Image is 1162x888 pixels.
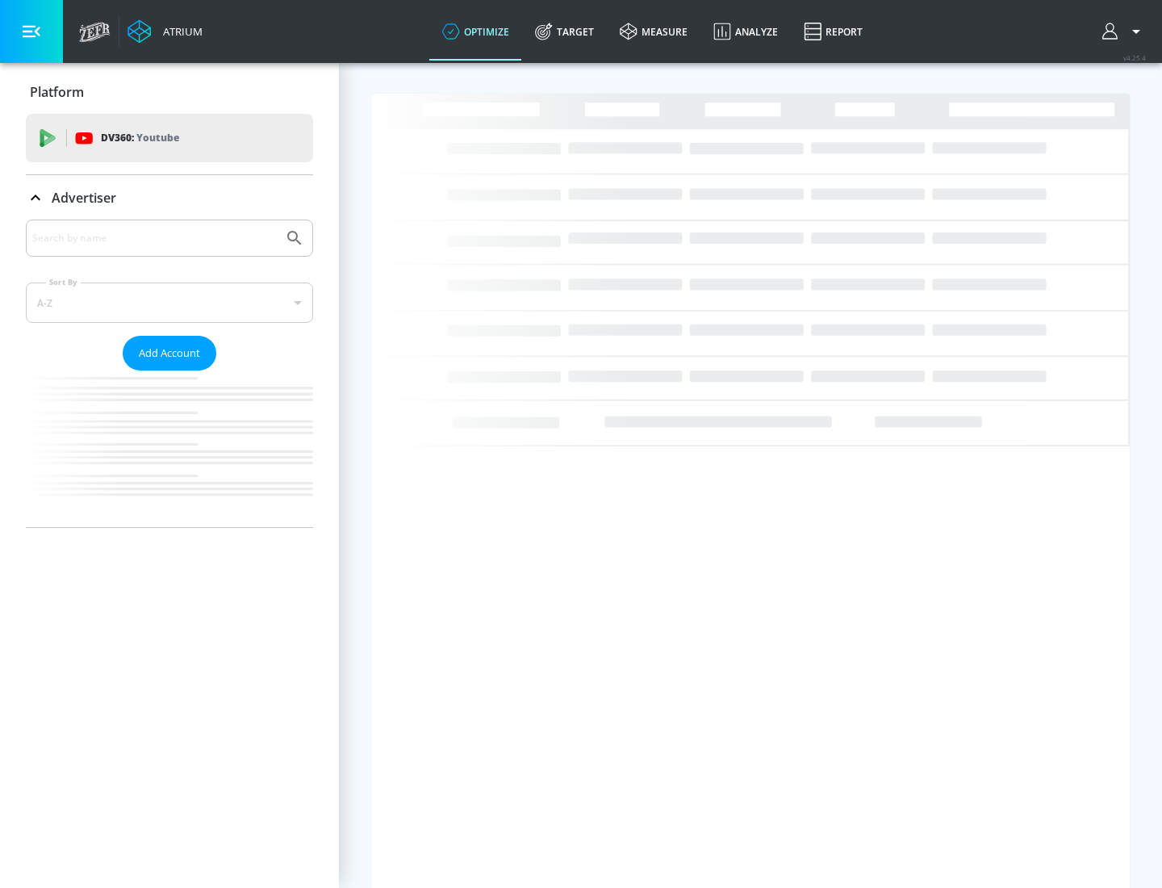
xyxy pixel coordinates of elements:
[26,114,313,162] div: DV360: Youtube
[46,277,81,287] label: Sort By
[1123,53,1146,62] span: v 4.25.4
[791,2,876,61] a: Report
[700,2,791,61] a: Analyze
[52,189,116,207] p: Advertiser
[32,228,277,249] input: Search by name
[26,283,313,323] div: A-Z
[429,2,522,61] a: optimize
[26,220,313,527] div: Advertiser
[136,129,179,146] p: Youtube
[157,24,203,39] div: Atrium
[101,129,179,147] p: DV360:
[139,344,200,362] span: Add Account
[607,2,700,61] a: measure
[30,83,84,101] p: Platform
[522,2,607,61] a: Target
[26,175,313,220] div: Advertiser
[26,69,313,115] div: Platform
[123,336,216,371] button: Add Account
[127,19,203,44] a: Atrium
[26,371,313,527] nav: list of Advertiser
